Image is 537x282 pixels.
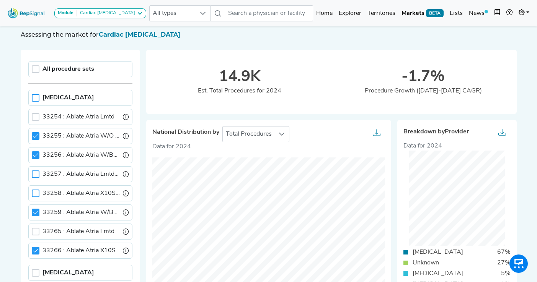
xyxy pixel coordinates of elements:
a: Explorer [336,6,364,21]
div: [MEDICAL_DATA] [408,248,468,257]
div: 5% [496,269,515,278]
span: Total Procedures [223,126,275,142]
div: Data for 2024 [403,141,511,151]
label: Ablate Atria W/Bypass Add-On [42,208,120,217]
p: Data for 2024 [152,142,385,151]
div: 67% [493,248,515,257]
input: Search a physician or facility [225,5,313,21]
div: -1.7% [331,68,515,86]
div: [MEDICAL_DATA] [408,269,468,278]
label: Ablate Atria W/O Bypass Ext [42,131,120,141]
button: Export as... [494,126,511,141]
span: National Distribution by [152,129,219,136]
a: News [466,6,491,21]
span: BETA [426,9,444,17]
label: Ablate Atria Lmtd [42,112,114,122]
div: 14.9K [148,68,331,86]
label: All procedure sets [42,65,94,74]
a: MarketsBETA [398,6,447,21]
span: Breakdown by [403,128,469,136]
div: Unknown [408,258,444,267]
a: Home [313,6,336,21]
a: Lists [447,6,466,21]
button: Export as... [368,126,385,142]
span: Est. Total Procedures for 2024 [198,88,281,94]
label: Ablate Atria Lmtd Endo [42,227,120,236]
strong: Module [58,11,73,15]
label: Ablate Atria X10Sv Add-On [42,189,120,198]
label: Maze Procedure [42,93,94,102]
span: Cardiac [MEDICAL_DATA] [99,31,180,38]
span: All types [150,6,196,21]
label: Ablate Atria W/Bypass Exten [42,151,120,160]
a: Territories [364,6,398,21]
button: Intel Book [491,6,503,21]
h6: Assessing the market for [21,31,517,38]
label: Ablate Atria X10Sv Endo [42,246,120,255]
div: 27% [493,258,515,267]
div: Cardiac [MEDICAL_DATA] [77,10,135,16]
button: ModuleCardiac [MEDICAL_DATA] [54,8,146,18]
span: Procedure Growth ([DATE]-[DATE] CAGR) [365,88,482,94]
label: Aortic Valve [42,268,94,277]
label: Ablate Atria Lmtd Add-On [42,170,120,179]
span: Provider [445,129,469,135]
